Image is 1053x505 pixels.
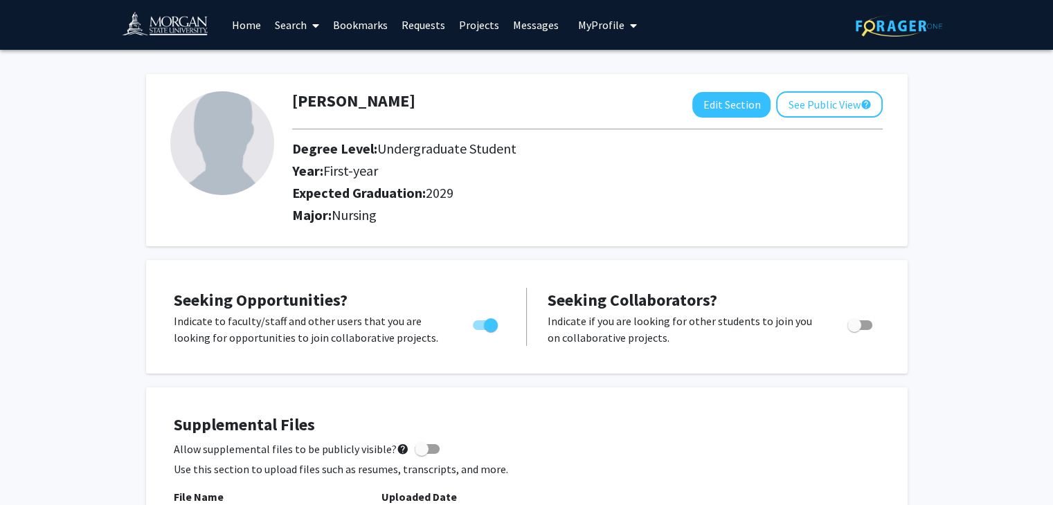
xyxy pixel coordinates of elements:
span: Undergraduate Student [377,140,516,157]
p: Indicate to faculty/staff and other users that you are looking for opportunities to join collabor... [174,313,447,346]
div: Toggle [842,313,880,333]
button: See Public View [776,91,883,118]
h4: Supplemental Files [174,415,880,435]
b: Uploaded Date [381,490,457,504]
p: Use this section to upload files such as resumes, transcripts, and more. [174,461,880,477]
b: File Name [174,490,224,504]
a: Requests [395,1,452,49]
a: Home [225,1,268,49]
mat-icon: help [860,96,871,113]
img: ForagerOne Logo [856,15,942,37]
a: Projects [452,1,506,49]
a: Messages [506,1,566,49]
h2: Major: [292,207,883,223]
h1: [PERSON_NAME] [292,91,415,111]
p: Indicate if you are looking for other students to join you on collaborative projects. [548,313,821,346]
a: Search [268,1,326,49]
span: Seeking Opportunities? [174,289,348,311]
span: 2029 [426,184,453,201]
div: Toggle [467,313,505,333]
img: Profile Picture [170,91,274,195]
h2: Degree Level: [292,140,805,157]
a: Bookmarks [326,1,395,49]
img: Morgan State University Logo [122,11,220,42]
button: Edit Section [692,92,771,118]
span: First-year [323,162,378,179]
span: Nursing [332,206,377,223]
span: My Profile [578,18,624,32]
iframe: Chat [10,443,59,495]
h2: Year: [292,163,805,179]
mat-icon: help [397,441,409,457]
h2: Expected Graduation: [292,185,805,201]
span: Allow supplemental files to be publicly visible? [174,441,409,457]
span: Seeking Collaborators? [548,289,717,311]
